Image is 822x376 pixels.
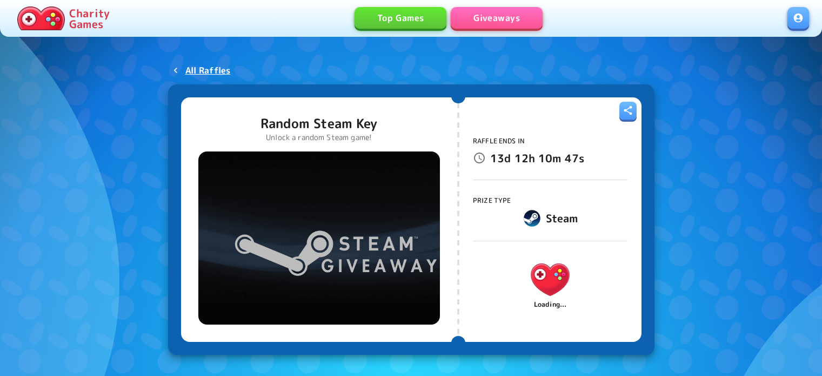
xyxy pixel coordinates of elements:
[198,151,440,325] img: Random Steam Key
[13,4,114,32] a: Charity Games
[260,132,377,143] p: Unlock a random Steam game!
[473,136,525,146] span: Raffle Ends In
[168,61,235,80] a: All Raffles
[451,7,543,29] a: Giveaways
[546,209,578,227] h6: Steam
[17,6,65,30] img: Charity.Games
[490,149,584,167] p: 13d 12h 10m 47s
[523,253,577,306] img: Charity.Games
[260,115,377,132] p: Random Steam Key
[355,7,446,29] a: Top Games
[185,64,231,77] p: All Raffles
[473,196,511,205] span: Prize Type
[69,8,110,29] p: Charity Games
